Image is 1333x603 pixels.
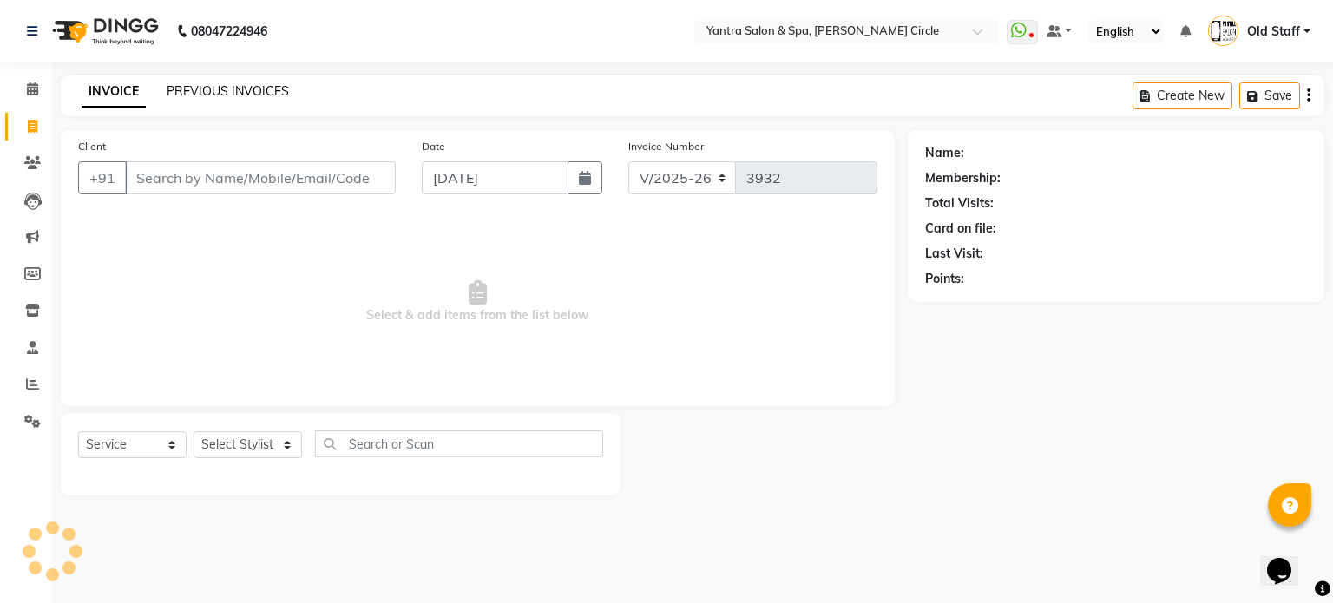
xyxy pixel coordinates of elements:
[78,215,877,389] span: Select & add items from the list below
[78,161,127,194] button: +91
[1208,16,1238,46] img: Old Staff
[125,161,396,194] input: Search by Name/Mobile/Email/Code
[1239,82,1300,109] button: Save
[1260,534,1316,586] iframe: chat widget
[167,83,289,99] a: PREVIOUS INVOICES
[925,220,996,238] div: Card on file:
[925,169,1001,187] div: Membership:
[78,139,106,154] label: Client
[628,139,704,154] label: Invoice Number
[1247,23,1300,41] span: Old Staff
[925,194,994,213] div: Total Visits:
[925,245,983,263] div: Last Visit:
[82,76,146,108] a: INVOICE
[925,144,964,162] div: Name:
[925,270,964,288] div: Points:
[1133,82,1232,109] button: Create New
[315,430,603,457] input: Search or Scan
[191,7,267,56] b: 08047224946
[44,7,163,56] img: logo
[422,139,445,154] label: Date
